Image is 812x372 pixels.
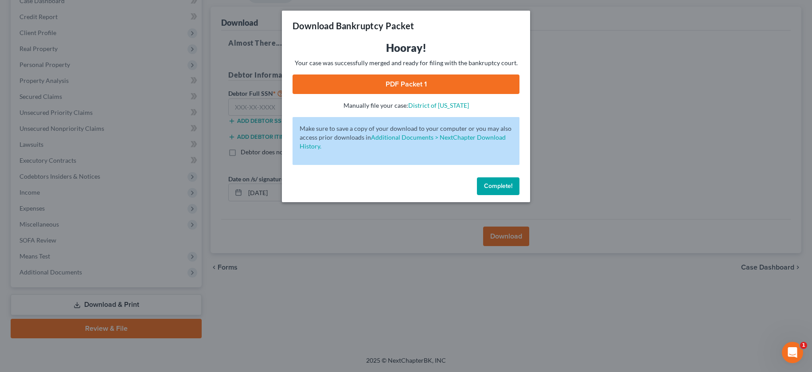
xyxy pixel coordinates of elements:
[293,41,519,55] h3: Hooray!
[484,182,512,190] span: Complete!
[293,59,519,67] p: Your case was successfully merged and ready for filing with the bankruptcy court.
[408,102,469,109] a: District of [US_STATE]
[300,133,506,150] a: Additional Documents > NextChapter Download History.
[800,342,807,349] span: 1
[782,342,803,363] iframe: Intercom live chat
[293,74,519,94] a: PDF Packet 1
[293,20,414,32] h3: Download Bankruptcy Packet
[300,124,512,151] p: Make sure to save a copy of your download to your computer or you may also access prior downloads in
[293,101,519,110] p: Manually file your case:
[477,177,519,195] button: Complete!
